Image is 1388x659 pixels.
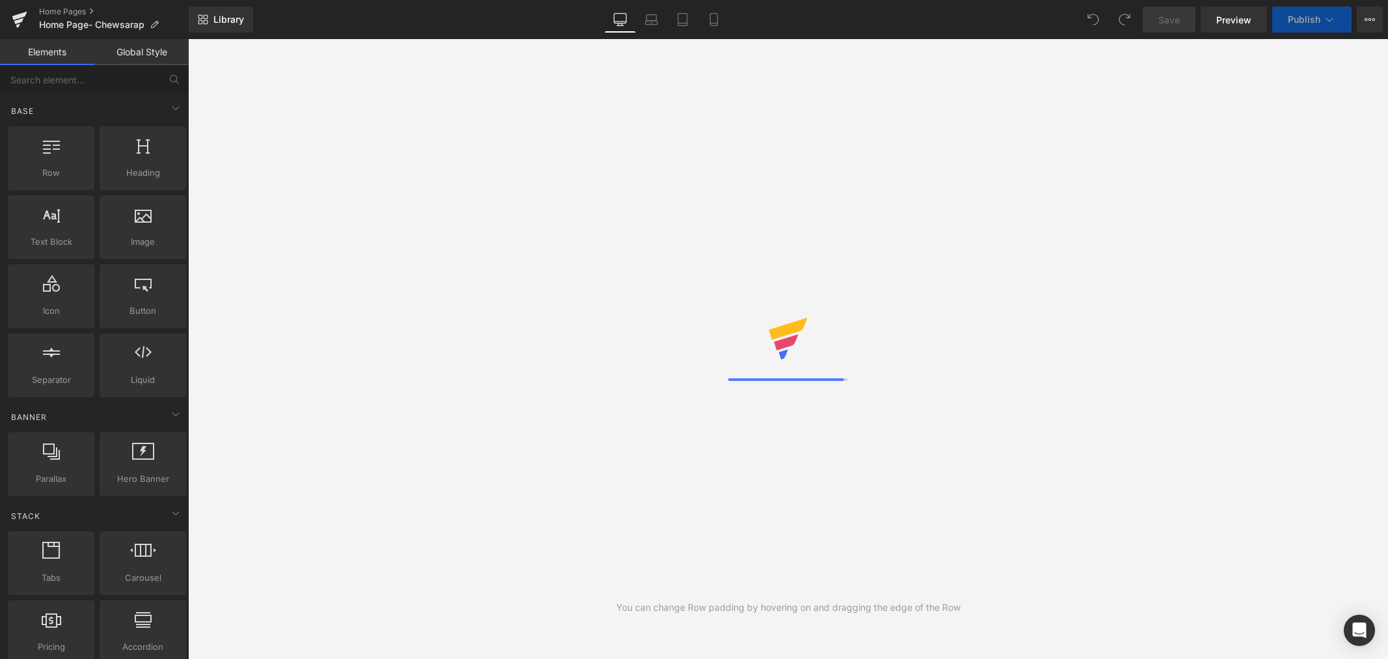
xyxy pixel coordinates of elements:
[10,411,48,423] span: Banner
[39,20,144,30] span: Home Page- Chewsarap
[1357,7,1383,33] button: More
[103,166,182,180] span: Heading
[10,105,35,117] span: Base
[12,373,90,387] span: Separator
[12,166,90,180] span: Row
[39,7,189,17] a: Home Pages
[12,472,90,486] span: Parallax
[605,7,636,33] a: Desktop
[94,39,189,65] a: Global Style
[12,571,90,585] span: Tabs
[103,373,182,387] span: Liquid
[636,7,667,33] a: Laptop
[1158,13,1180,27] span: Save
[1080,7,1106,33] button: Undo
[12,640,90,654] span: Pricing
[1288,14,1320,25] span: Publish
[10,510,42,522] span: Stack
[1201,7,1267,33] a: Preview
[616,600,960,615] div: You can change Row padding by hovering on and dragging the edge of the Row
[189,7,253,33] a: New Library
[103,571,182,585] span: Carousel
[103,304,182,318] span: Button
[667,7,698,33] a: Tablet
[698,7,729,33] a: Mobile
[213,14,244,25] span: Library
[103,235,182,249] span: Image
[12,235,90,249] span: Text Block
[1111,7,1137,33] button: Redo
[12,304,90,318] span: Icon
[103,472,182,486] span: Hero Banner
[103,640,182,654] span: Accordion
[1216,13,1251,27] span: Preview
[1344,615,1375,646] div: Open Intercom Messenger
[1272,7,1352,33] button: Publish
